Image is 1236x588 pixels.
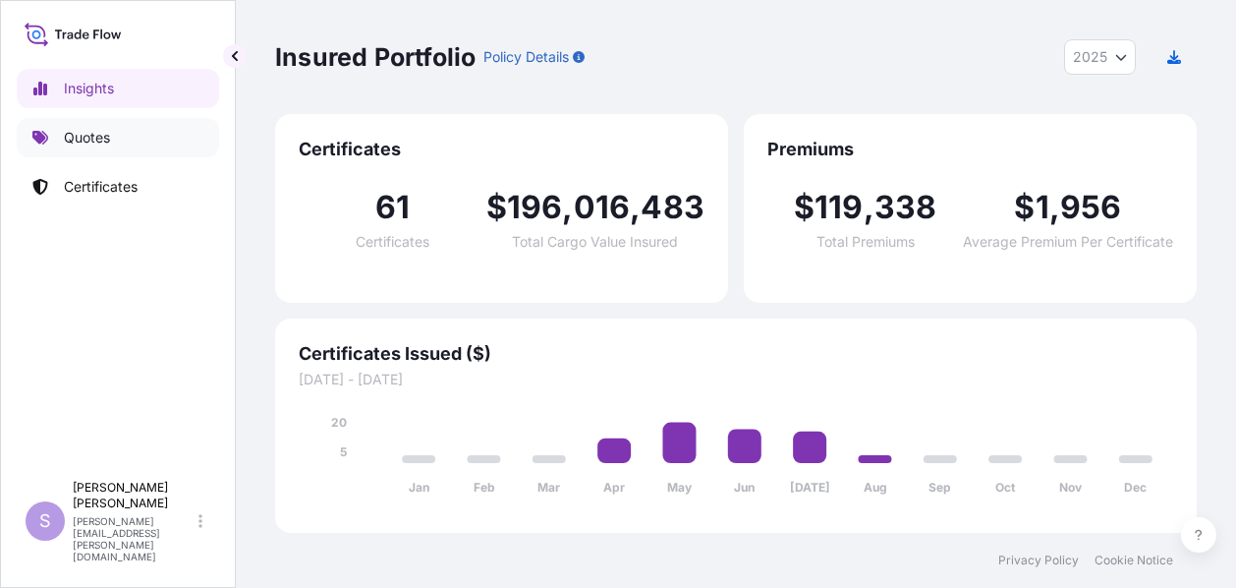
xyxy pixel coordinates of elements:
p: Quotes [64,128,110,147]
tspan: May [667,480,693,495]
span: [DATE] - [DATE] [299,370,1173,389]
tspan: 20 [331,415,347,430]
span: 1 [1036,192,1049,223]
a: Cookie Notice [1095,553,1173,568]
tspan: Dec [1124,480,1147,495]
p: Insights [64,79,114,98]
span: 956 [1060,192,1122,223]
p: [PERSON_NAME] [PERSON_NAME] [73,480,195,511]
span: 2025 [1073,47,1107,67]
a: Insights [17,69,219,108]
a: Privacy Policy [998,553,1079,568]
tspan: Aug [864,480,887,495]
span: $ [794,192,815,223]
a: Certificates [17,167,219,206]
span: , [630,192,641,223]
p: Insured Portfolio [275,41,476,73]
span: $ [1014,192,1035,223]
tspan: 5 [340,444,347,459]
span: 016 [574,192,631,223]
span: $ [486,192,507,223]
tspan: Mar [537,480,560,495]
span: 338 [874,192,937,223]
span: 119 [815,192,864,223]
a: Quotes [17,118,219,157]
p: [PERSON_NAME][EMAIL_ADDRESS][PERSON_NAME][DOMAIN_NAME] [73,515,195,562]
span: Average Premium Per Certificate [963,235,1173,249]
tspan: Oct [995,480,1016,495]
p: Certificates [64,177,138,197]
span: Certificates [356,235,429,249]
tspan: Feb [474,480,495,495]
span: S [39,511,51,531]
tspan: Jan [409,480,429,495]
span: Certificates [299,138,704,161]
span: 196 [507,192,563,223]
tspan: [DATE] [790,480,830,495]
span: Certificates Issued ($) [299,342,1173,366]
span: Total Cargo Value Insured [512,235,678,249]
span: , [562,192,573,223]
span: 483 [641,192,704,223]
span: 61 [375,192,410,223]
tspan: Jun [734,480,755,495]
tspan: Sep [928,480,951,495]
tspan: Nov [1059,480,1083,495]
span: Total Premiums [816,235,915,249]
tspan: Apr [603,480,625,495]
button: Year Selector [1064,39,1136,75]
p: Policy Details [483,47,569,67]
span: , [1049,192,1060,223]
span: Premiums [767,138,1173,161]
span: , [864,192,874,223]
